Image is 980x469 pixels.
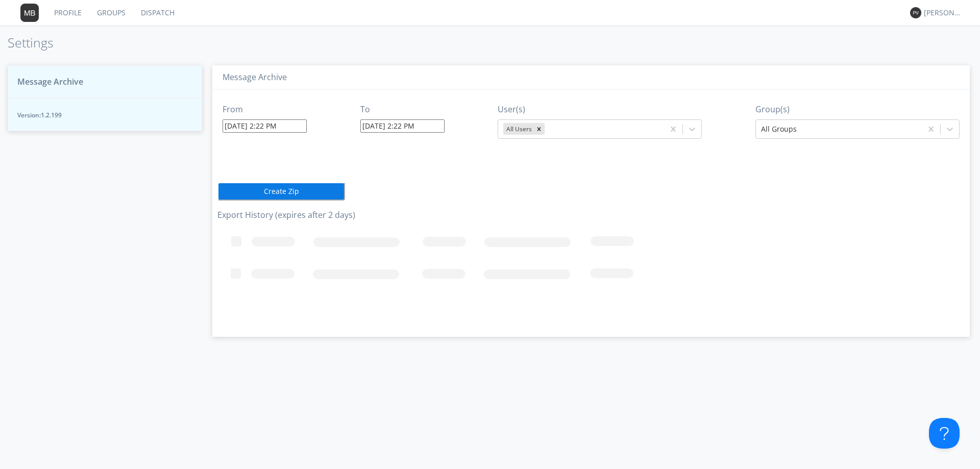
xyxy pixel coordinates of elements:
[498,105,702,114] h3: User(s)
[8,98,202,131] button: Version:1.2.199
[929,418,960,449] iframe: Toggle Customer Support
[223,105,307,114] h3: From
[17,111,192,119] span: Version: 1.2.199
[17,76,83,88] span: Message Archive
[910,7,921,18] img: 373638.png
[223,73,960,82] h3: Message Archive
[755,105,960,114] h3: Group(s)
[503,123,533,135] div: All Users
[533,123,545,135] div: Remove All Users
[8,65,202,98] button: Message Archive
[20,4,39,22] img: 373638.png
[360,105,445,114] h3: To
[924,8,962,18] div: [PERSON_NAME] *
[217,182,345,201] button: Create Zip
[217,211,965,220] h3: Export History (expires after 2 days)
